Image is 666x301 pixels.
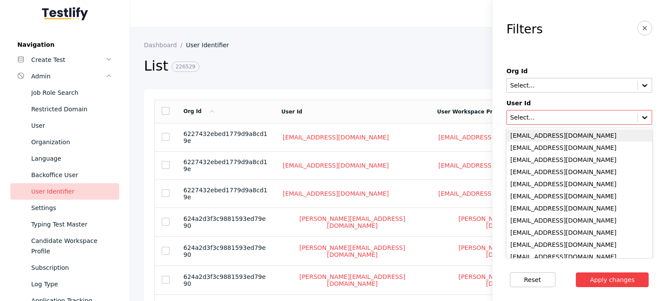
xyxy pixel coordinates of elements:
[506,190,652,202] div: [EMAIL_ADDRESS][DOMAIN_NAME]
[31,153,112,164] div: Language
[506,239,652,251] div: [EMAIL_ADDRESS][DOMAIN_NAME]
[10,150,119,167] a: Language
[183,187,268,201] span: 6227432ebed1779d9a8cd19e
[183,159,268,172] span: 6227432ebed1779d9a8cd19e
[10,134,119,150] a: Organization
[186,42,236,49] a: User Identifier
[144,57,598,75] h2: List
[506,227,652,239] div: [EMAIL_ADDRESS][DOMAIN_NAME]
[31,203,112,213] div: Settings
[437,162,546,169] a: [EMAIL_ADDRESS][DOMAIN_NAME]
[144,42,186,49] a: Dashboard
[10,84,119,101] a: Job Role Search
[437,109,513,115] a: User Workspace Profile Id
[31,87,112,98] div: Job Role Search
[183,130,268,144] span: 6227432ebed1779d9a8cd19e
[10,183,119,200] a: User Identifier
[31,236,112,256] div: Candidate Workspace Profile
[510,272,555,287] button: Reset
[10,167,119,183] a: Backoffice User
[576,272,649,287] button: Apply changes
[31,262,112,273] div: Subscription
[183,108,215,114] a: Org Id
[506,154,652,166] div: [EMAIL_ADDRESS][DOMAIN_NAME]
[437,273,586,288] a: [PERSON_NAME][EMAIL_ADDRESS][DOMAIN_NAME]
[31,104,112,114] div: Restricted Domain
[10,101,119,117] a: Restricted Domain
[281,109,302,115] a: User Id
[506,142,652,154] div: [EMAIL_ADDRESS][DOMAIN_NAME]
[31,219,112,230] div: Typing Test Master
[10,216,119,233] a: Typing Test Master
[281,244,423,259] a: [PERSON_NAME][EMAIL_ADDRESS][DOMAIN_NAME]
[31,279,112,289] div: Log Type
[31,55,105,65] div: Create Test
[31,186,112,197] div: User Identifier
[437,215,586,230] a: [PERSON_NAME][EMAIL_ADDRESS][DOMAIN_NAME]
[506,68,652,74] label: Org Id
[10,200,119,216] a: Settings
[183,244,266,258] span: 624a2d3f3c9881593ed79e90
[437,133,546,141] a: [EMAIL_ADDRESS][DOMAIN_NAME]
[42,7,88,20] img: Testlify - Backoffice
[506,178,652,190] div: [EMAIL_ADDRESS][DOMAIN_NAME]
[506,23,543,36] h3: Filters
[31,71,105,81] div: Admin
[506,166,652,178] div: [EMAIL_ADDRESS][DOMAIN_NAME]
[10,41,119,48] label: Navigation
[281,273,423,288] a: [PERSON_NAME][EMAIL_ADDRESS][DOMAIN_NAME]
[10,259,119,276] a: Subscription
[506,129,652,142] div: [EMAIL_ADDRESS][DOMAIN_NAME]
[281,133,390,141] a: [EMAIL_ADDRESS][DOMAIN_NAME]
[31,137,112,147] div: Organization
[506,251,652,263] div: [EMAIL_ADDRESS][DOMAIN_NAME]
[10,117,119,134] a: User
[31,120,112,131] div: User
[172,61,199,72] span: 226529
[183,273,266,287] span: 624a2d3f3c9881593ed79e90
[281,215,423,230] a: [PERSON_NAME][EMAIL_ADDRESS][DOMAIN_NAME]
[437,190,546,197] a: [EMAIL_ADDRESS][DOMAIN_NAME]
[506,214,652,227] div: [EMAIL_ADDRESS][DOMAIN_NAME]
[31,170,112,180] div: Backoffice User
[281,162,390,169] a: [EMAIL_ADDRESS][DOMAIN_NAME]
[10,233,119,259] a: Candidate Workspace Profile
[183,215,266,229] span: 624a2d3f3c9881593ed79e90
[437,244,586,259] a: [PERSON_NAME][EMAIL_ADDRESS][DOMAIN_NAME]
[506,202,652,214] div: [EMAIL_ADDRESS][DOMAIN_NAME]
[281,190,390,197] a: [EMAIL_ADDRESS][DOMAIN_NAME]
[10,276,119,292] a: Log Type
[506,100,652,107] label: User Id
